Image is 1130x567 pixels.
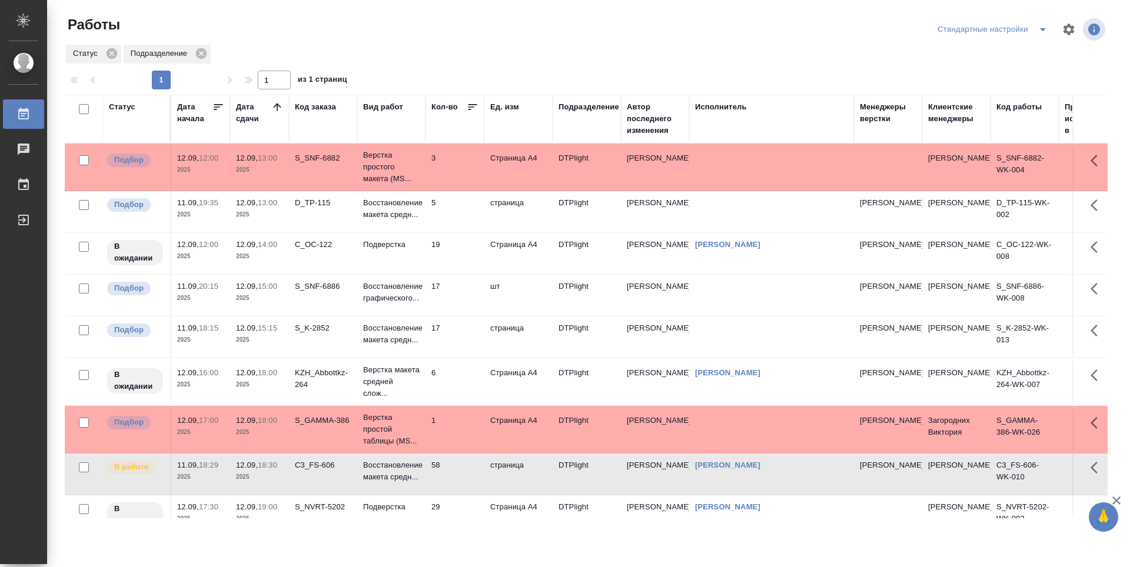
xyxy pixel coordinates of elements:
[199,502,218,511] p: 17:30
[860,239,916,251] p: [PERSON_NAME]
[484,233,553,274] td: Страница А4
[236,164,283,176] p: 2025
[199,368,218,377] p: 16:00
[991,191,1059,232] td: D_TP-115-WK-002
[236,154,258,162] p: 12.09,
[1065,101,1118,136] div: Прогресс исполнителя в SC
[199,240,218,249] p: 12:00
[922,316,991,358] td: [PERSON_NAME]
[922,275,991,316] td: [PERSON_NAME]
[199,198,218,207] p: 19:35
[1084,191,1112,219] button: Здесь прячутся важные кнопки
[106,239,164,266] div: Исполнитель назначен, приступать к работе пока рано
[114,199,144,211] p: Подбор
[363,364,420,399] p: Верстка макета средней слож...
[199,416,218,425] p: 17:00
[177,251,224,262] p: 2025
[114,503,156,526] p: В ожидании
[236,379,283,391] p: 2025
[236,292,283,304] p: 2025
[109,101,135,113] div: Статус
[695,502,760,511] a: [PERSON_NAME]
[991,409,1059,450] td: S_GAMMA-386-WK-026
[258,198,277,207] p: 13:00
[860,415,916,426] p: [PERSON_NAME]
[236,209,283,221] p: 2025
[295,239,351,251] div: C_OC-122
[991,275,1059,316] td: S_SNF-6886-WK-008
[114,324,144,336] p: Подбор
[484,409,553,450] td: Страница А4
[363,459,420,483] p: Восстановление макета средн...
[621,191,689,232] td: [PERSON_NAME]
[935,20,1055,39] div: split button
[199,461,218,469] p: 18:29
[1084,275,1112,303] button: Здесь прячутся важные кнопки
[106,281,164,296] div: Можно подбирать исполнителей
[295,197,351,209] div: D_TP-115
[177,368,199,377] p: 12.09,
[106,197,164,213] div: Можно подбирать исполнителей
[695,461,760,469] a: [PERSON_NAME]
[236,416,258,425] p: 12.09,
[553,495,621,536] td: DTPlight
[363,101,403,113] div: Вид работ
[484,146,553,188] td: Страница А4
[363,281,420,304] p: Восстановление графического...
[1084,495,1112,523] button: Здесь прячутся важные кнопки
[426,361,484,402] td: 6
[258,240,277,249] p: 14:00
[627,101,683,136] div: Автор последнего изменения
[131,48,191,59] p: Подразделение
[177,198,199,207] p: 11.09,
[177,101,212,125] div: Дата начала
[363,501,420,513] p: Подверстка
[177,471,224,483] p: 2025
[996,101,1042,113] div: Код работы
[484,495,553,536] td: Страница А4
[199,282,218,291] p: 20:15
[177,379,224,391] p: 2025
[553,409,621,450] td: DTPlight
[177,164,224,176] p: 2025
[236,471,283,483] p: 2025
[295,101,336,113] div: Код заказа
[928,101,985,125] div: Клиентские менеджеры
[236,461,258,469] p: 12.09,
[66,45,121,64] div: Статус
[991,233,1059,274] td: C_OC-122-WK-008
[553,453,621,495] td: DTPlight
[298,72,347,89] span: из 1 страниц
[177,209,224,221] p: 2025
[426,316,484,358] td: 17
[236,240,258,249] p: 12.09,
[1084,316,1112,345] button: Здесь прячутся важные кнопки
[363,239,420,251] p: Подверстка
[258,282,277,291] p: 15:00
[258,368,277,377] p: 18:00
[553,316,621,358] td: DTPlight
[621,316,689,358] td: [PERSON_NAME]
[1094,505,1114,529] span: 🙏
[106,501,164,529] div: Исполнитель назначен, приступать к работе пока рано
[258,502,277,511] p: 19:00
[177,334,224,346] p: 2025
[922,233,991,274] td: [PERSON_NAME]
[106,415,164,431] div: Можно подбирать исполнителей
[426,275,484,316] td: 17
[295,152,351,164] div: S_SNF-6882
[295,367,351,391] div: KZH_Abbottkz-264
[621,409,689,450] td: [PERSON_NAME]
[114,154,144,166] p: Подбор
[177,240,199,249] p: 12.09,
[177,502,199,511] p: 12.09,
[124,45,211,64] div: Подразделение
[922,409,991,450] td: Загородних Виктория
[236,368,258,377] p: 12.09,
[258,323,277,332] p: 15:15
[236,251,283,262] p: 2025
[106,367,164,395] div: Исполнитель назначен, приступать к работе пока рано
[114,416,144,428] p: Подбор
[553,146,621,188] td: DTPlight
[199,323,218,332] p: 18:15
